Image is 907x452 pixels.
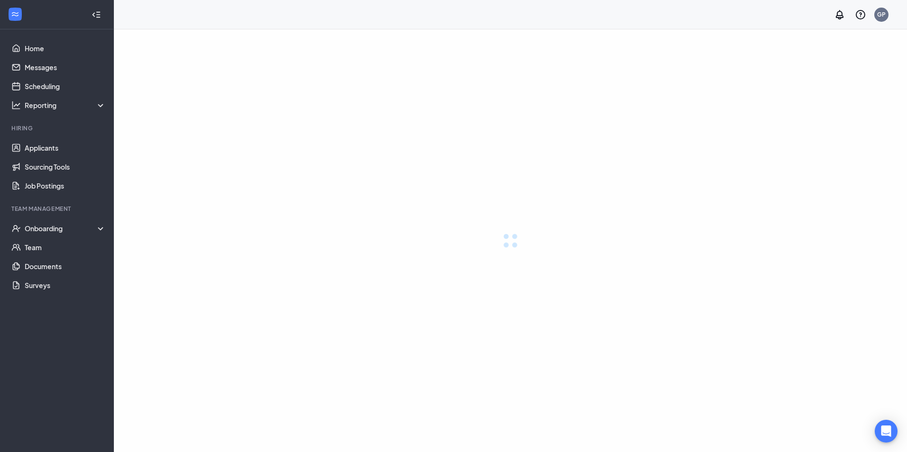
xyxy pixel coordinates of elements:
svg: Analysis [11,100,21,110]
a: Team [25,238,106,257]
svg: UserCheck [11,224,21,233]
a: Messages [25,58,106,77]
div: Onboarding [25,224,106,233]
a: Scheduling [25,77,106,96]
a: Job Postings [25,176,106,195]
a: Sourcing Tools [25,157,106,176]
a: Surveys [25,276,106,295]
div: Open Intercom Messenger [875,420,898,443]
svg: WorkstreamLogo [10,9,20,19]
a: Applicants [25,138,106,157]
div: GP [877,10,886,18]
div: Hiring [11,124,104,132]
svg: QuestionInfo [855,9,866,20]
a: Documents [25,257,106,276]
svg: Collapse [92,10,101,19]
div: Reporting [25,100,106,110]
a: Home [25,39,106,58]
div: Team Management [11,205,104,213]
svg: Notifications [834,9,845,20]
